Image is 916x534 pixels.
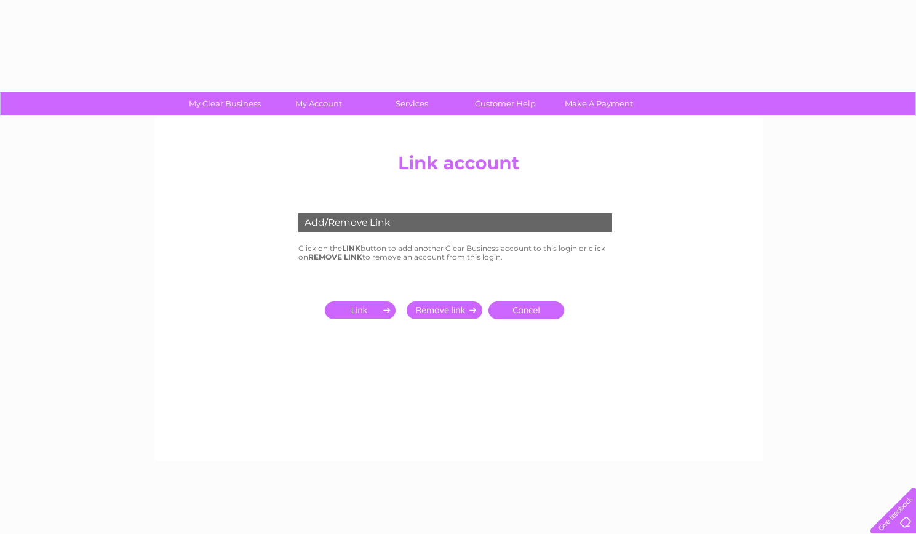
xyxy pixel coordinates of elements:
[455,92,556,115] a: Customer Help
[548,92,650,115] a: Make A Payment
[295,241,621,265] td: Click on the button to add another Clear Business account to this login or click on to remove an ...
[342,244,360,253] b: LINK
[174,92,276,115] a: My Clear Business
[298,213,612,232] div: Add/Remove Link
[268,92,369,115] a: My Account
[361,92,463,115] a: Services
[325,301,400,319] input: Submit
[488,301,564,319] a: Cancel
[308,252,362,261] b: REMOVE LINK
[407,301,482,319] input: Submit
